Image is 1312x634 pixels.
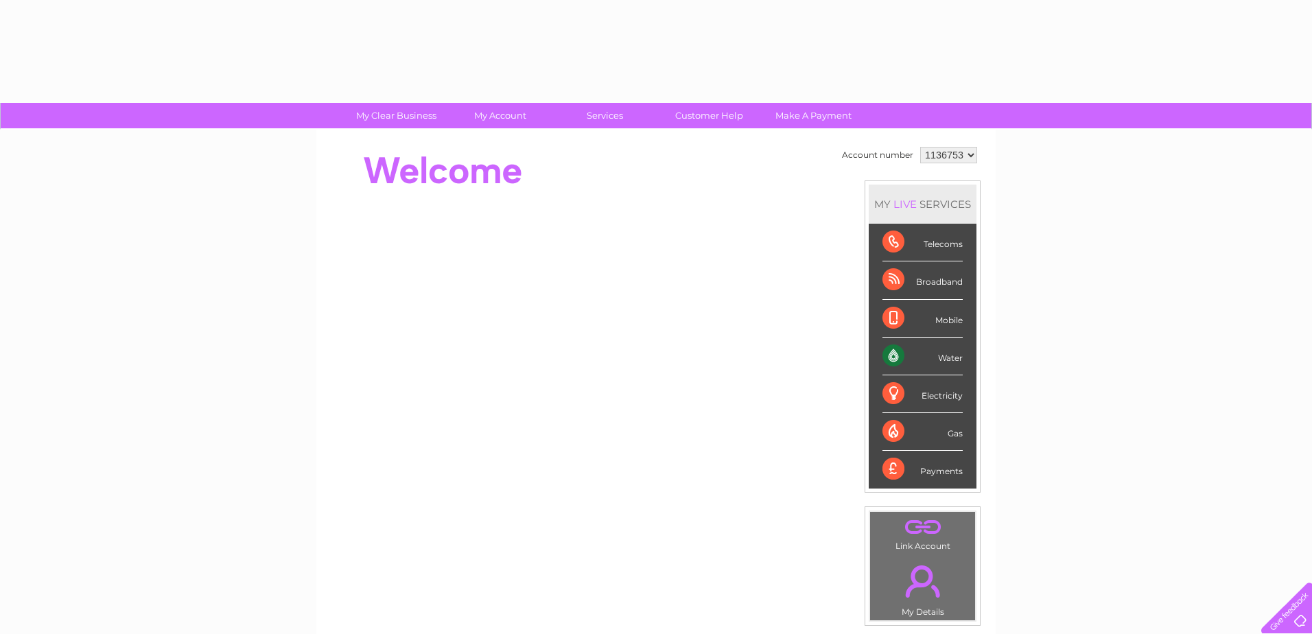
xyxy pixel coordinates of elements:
[869,511,976,554] td: Link Account
[444,103,557,128] a: My Account
[882,224,963,261] div: Telecoms
[757,103,870,128] a: Make A Payment
[869,554,976,621] td: My Details
[882,413,963,451] div: Gas
[882,261,963,299] div: Broadband
[653,103,766,128] a: Customer Help
[340,103,453,128] a: My Clear Business
[839,143,917,167] td: Account number
[882,300,963,338] div: Mobile
[874,557,972,605] a: .
[882,451,963,488] div: Payments
[891,198,919,211] div: LIVE
[869,185,976,224] div: MY SERVICES
[882,375,963,413] div: Electricity
[882,338,963,375] div: Water
[874,515,972,539] a: .
[548,103,661,128] a: Services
